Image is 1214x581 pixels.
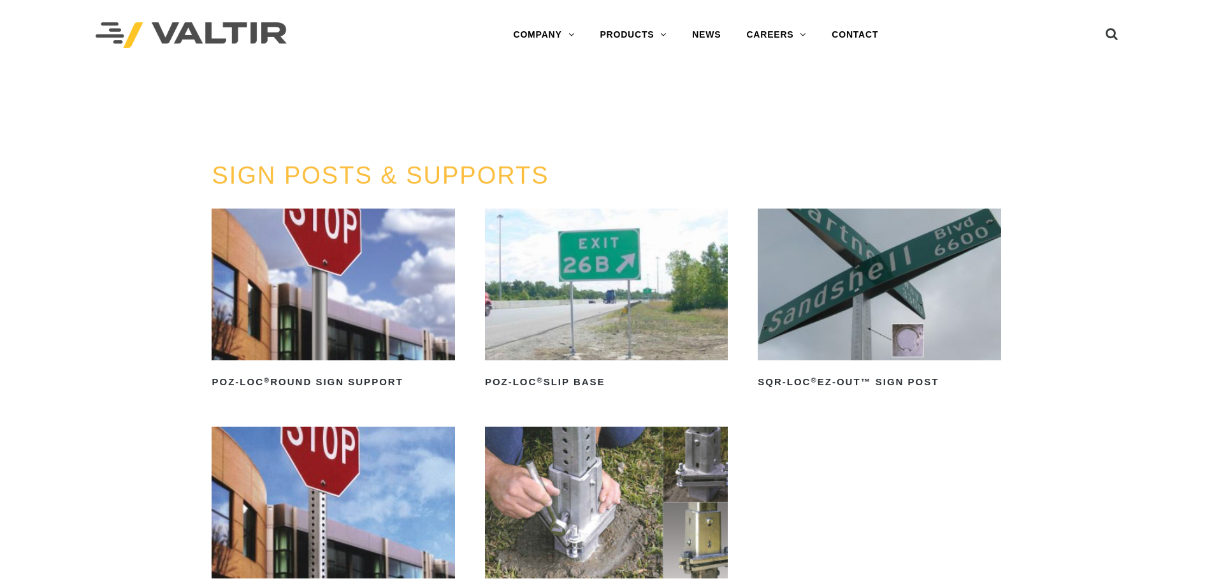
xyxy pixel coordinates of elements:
[733,22,819,48] a: CAREERS
[811,376,817,384] sup: ®
[758,372,1001,392] h2: SQR-LOC EZ-Out™ Sign Post
[485,372,728,392] h2: POZ-LOC Slip Base
[485,209,728,392] a: POZ-LOC®Slip Base
[587,22,679,48] a: PRODUCTS
[96,22,287,48] img: Valtir
[212,162,549,189] a: SIGN POSTS & SUPPORTS
[758,209,1001,392] a: SQR-LOC®EZ-Out™ Sign Post
[819,22,891,48] a: CONTACT
[212,209,454,392] a: POZ-LOC®Round Sign Support
[212,372,454,392] h2: POZ-LOC Round Sign Support
[679,22,733,48] a: NEWS
[500,22,587,48] a: COMPANY
[264,376,270,384] sup: ®
[537,376,543,384] sup: ®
